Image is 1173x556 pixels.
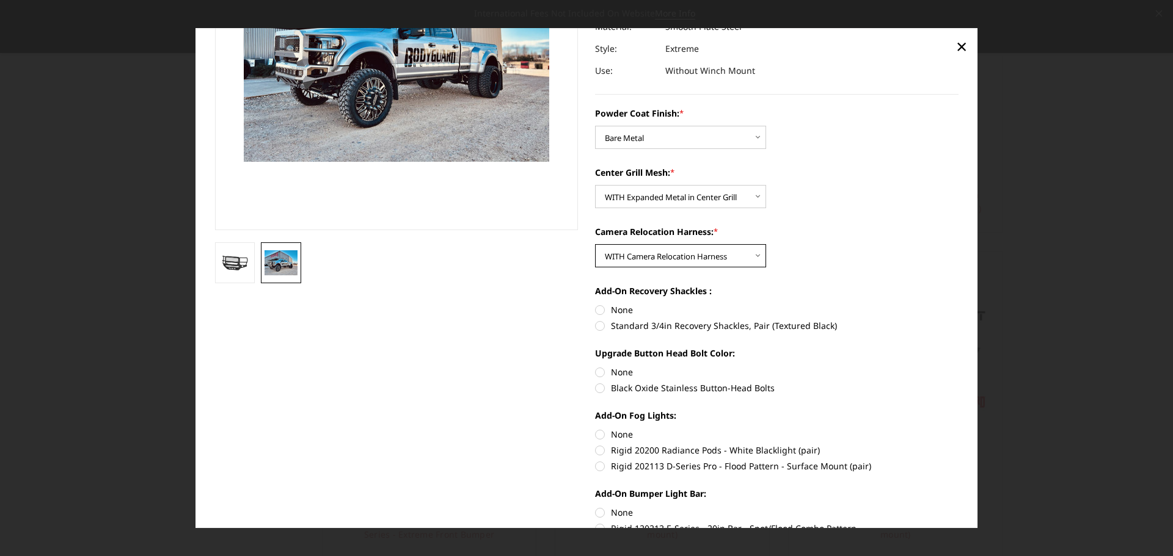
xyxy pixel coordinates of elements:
dd: Without Winch Mount [665,60,755,82]
iframe: Chat Widget [1112,497,1173,556]
dt: Use: [595,60,656,82]
dd: Extreme [665,38,699,60]
label: Powder Coat Finish: [595,107,959,120]
label: Rigid 130313 E-Series - 30in Bar - Spot/Flood Combo Pattern [595,522,959,535]
label: Black Oxide Stainless Button-Head Bolts [595,381,959,394]
a: Close [952,37,971,56]
img: 2017-2022 Ford F250-350 - Freedom Series - Extreme Front Bumper [265,250,298,275]
label: Upgrade Button Head Bolt Color: [595,347,959,359]
label: None [595,506,959,519]
dd: Smooth Plate Steel [665,16,742,38]
label: Add-On Recovery Shackles : [595,284,959,297]
label: Rigid 202113 D-Series Pro - Flood Pattern - Surface Mount (pair) [595,460,959,472]
label: Add-On Fog Lights: [595,409,959,422]
label: Camera Relocation Harness: [595,225,959,238]
label: None [595,366,959,378]
label: Rigid 20200 Radiance Pods - White Blacklight (pair) [595,444,959,457]
span: × [956,33,967,59]
label: Standard 3/4in Recovery Shackles, Pair (Textured Black) [595,319,959,332]
dt: Style: [595,38,656,60]
label: None [595,428,959,441]
img: 2017-2022 Ford F250-350 - Freedom Series - Extreme Front Bumper [219,253,252,272]
label: Add-On Bumper Light Bar: [595,487,959,500]
label: Center Grill Mesh: [595,166,959,179]
label: None [595,303,959,316]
